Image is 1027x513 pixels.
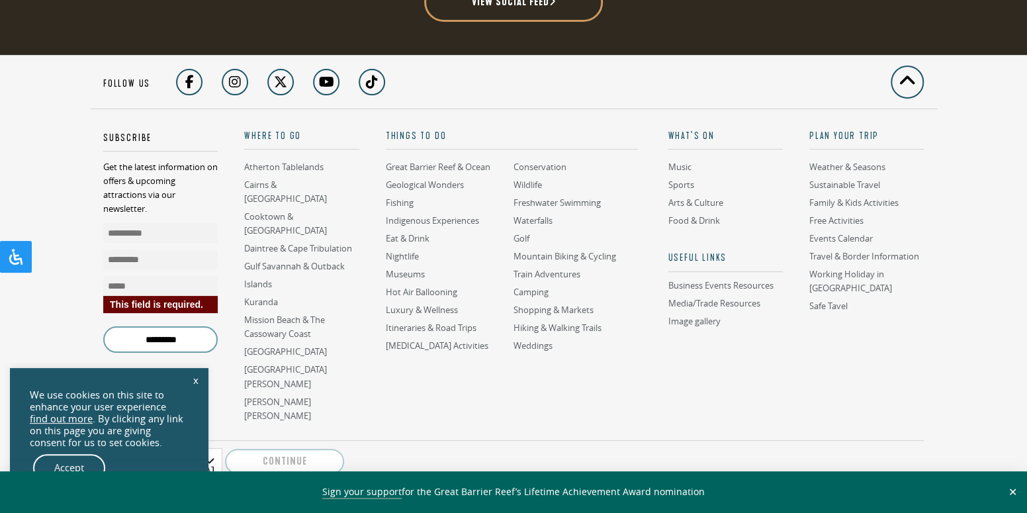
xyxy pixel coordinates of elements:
[513,286,549,299] a: Camping
[244,278,272,291] a: Islands
[244,210,327,237] a: Cooktown & [GEOGRAPHIC_DATA]
[30,413,93,425] a: find out more
[322,485,705,499] span: for the Great Barrier Reef’s Lifetime Achievement Award nomination
[187,365,205,395] a: x
[244,346,327,358] a: [GEOGRAPHIC_DATA]
[386,304,458,316] a: Luxury & Wellness
[386,232,429,245] a: Eat & Drink
[386,130,639,150] a: Things To Do
[103,132,218,152] h5: Subscribe
[668,315,720,328] a: Image gallery
[668,130,782,150] a: What’s On
[244,179,327,205] a: Cairns & [GEOGRAPHIC_DATA]
[103,160,218,216] p: Get the latest information on offers & upcoming attractions via our newsletter.
[513,214,553,227] a: Waterfalls
[386,161,490,173] a: Great Barrier Reef & Ocean
[386,214,479,227] a: Indigenous Experiences
[103,77,150,96] h5: Follow us
[244,396,311,422] a: [PERSON_NAME] [PERSON_NAME]
[809,300,848,312] a: Safe Tavel
[386,322,476,334] a: Itineraries & Road Trips
[386,250,419,263] a: Nightlife
[513,179,542,191] a: Wildlife
[8,249,24,265] svg: Open Accessibility Panel
[668,297,760,310] a: Media/Trade Resources
[103,296,218,313] div: This field is required.
[244,161,324,173] a: Atherton Tablelands
[33,454,105,482] a: Accept
[386,286,457,299] a: Hot Air Ballooning
[809,197,899,209] a: Family & Kids Activities
[386,197,414,209] a: Fishing
[513,250,616,263] a: Mountain Biking & Cycling
[513,340,553,352] a: Weddings
[668,252,782,272] h5: Useful links
[244,242,352,255] a: Daintree & Cape Tribulation
[809,161,885,173] a: Weather & Seasons
[1005,486,1020,498] button: Close
[513,197,601,209] a: Freshwater Swimming
[30,389,189,449] div: We use cookies on this site to enhance your user experience . By clicking any link on this page y...
[244,363,327,390] a: [GEOGRAPHIC_DATA][PERSON_NAME]
[386,179,464,191] a: Geological Wonders
[668,179,693,191] a: Sports
[244,314,325,340] a: Mission Beach & The Cassowary Coast
[809,130,924,150] a: Plan Your Trip
[809,214,864,227] a: Free Activities
[513,322,602,334] a: Hiking & Walking Trails
[513,268,580,281] a: Train Adventures
[668,161,691,173] a: Music
[809,179,880,191] a: Sustainable Travel
[513,304,594,316] a: Shopping & Markets
[244,260,345,273] a: Gulf Savannah & Outback
[513,232,529,245] a: Golf
[668,214,719,227] a: Food & Drink
[386,268,425,281] a: Museums
[668,280,782,292] a: Business Events Resources
[668,197,723,209] a: Arts & Culture
[244,130,359,150] a: Where To Go
[809,268,892,295] a: Working Holiday in [GEOGRAPHIC_DATA]
[809,232,873,245] a: Events Calendar
[386,340,488,352] a: [MEDICAL_DATA] Activities
[244,296,278,308] a: Kuranda
[322,485,402,499] a: Sign your support
[513,161,566,173] a: Conservation
[809,250,919,263] a: Travel & Border Information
